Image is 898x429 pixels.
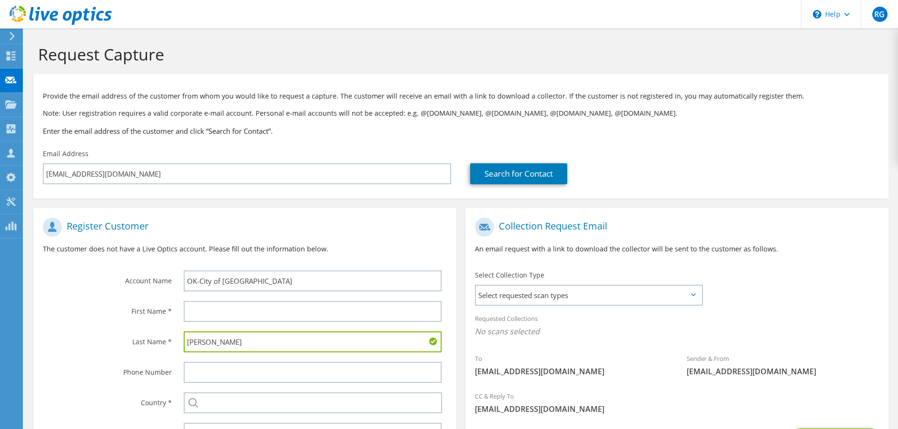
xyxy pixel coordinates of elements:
[43,270,172,286] label: Account Name
[43,149,89,159] label: Email Address
[43,331,172,347] label: Last Name *
[475,270,544,280] label: Select Collection Type
[465,309,888,344] div: Requested Collections
[677,349,888,381] div: Sender & From
[687,366,879,377] span: [EMAIL_ADDRESS][DOMAIN_NAME]
[43,244,446,254] p: The customer does not have a Live Optics account. Please fill out the information below.
[43,91,879,101] p: Provide the email address of the customer from whom you would like to request a capture. The cust...
[476,286,701,305] span: Select requested scan types
[475,366,667,377] span: [EMAIL_ADDRESS][DOMAIN_NAME]
[43,392,172,408] label: Country *
[43,301,172,316] label: First Name *
[38,44,879,64] h1: Request Capture
[475,326,878,337] span: No scans selected
[475,244,878,254] p: An email request with a link to download the collector will be sent to the customer as follows.
[813,10,821,19] svg: \n
[43,126,879,136] h3: Enter the email address of the customer and click “Search for Contact”.
[43,218,442,237] h1: Register Customer
[475,404,878,414] span: [EMAIL_ADDRESS][DOMAIN_NAME]
[872,7,888,22] span: RG
[43,362,172,377] label: Phone Number
[465,386,888,419] div: CC & Reply To
[43,108,879,119] p: Note: User registration requires a valid corporate e-mail account. Personal e-mail accounts will ...
[465,349,677,381] div: To
[475,218,874,237] h1: Collection Request Email
[470,163,567,184] a: Search for Contact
